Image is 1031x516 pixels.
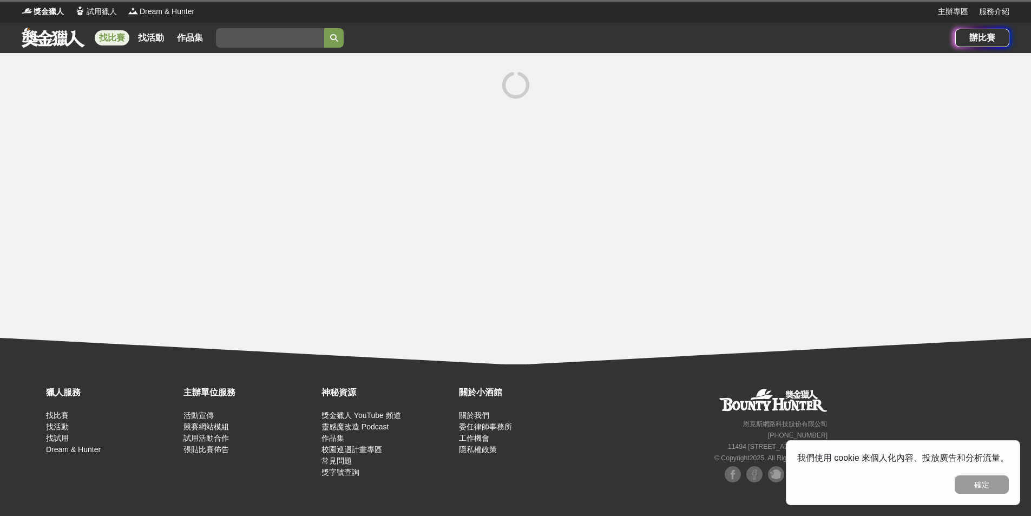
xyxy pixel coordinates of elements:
a: 靈感魔改造 Podcast [321,422,389,431]
div: 獵人服務 [46,386,178,399]
small: [PHONE_NUMBER] [768,432,828,439]
a: 活動宣傳 [183,411,214,420]
small: 11494 [STREET_ADDRESS] 3 樓 [728,443,828,450]
span: Dream & Hunter [140,6,194,17]
span: 我們使用 cookie 來個人化內容、投放廣告和分析流量。 [797,453,1009,462]
div: 神秘資源 [321,386,454,399]
a: Dream & Hunter [46,445,101,454]
a: 獎金獵人 YouTube 頻道 [321,411,401,420]
a: 找試用 [46,434,69,442]
a: LogoDream & Hunter [128,6,194,17]
a: 找比賽 [46,411,69,420]
img: Logo [22,5,32,16]
a: 主辦專區 [938,6,968,17]
div: 主辦單位服務 [183,386,316,399]
small: © Copyright 2025 . All Rights Reserved. [714,454,828,462]
a: Logo試用獵人 [75,6,117,17]
a: 找活動 [134,30,168,45]
a: 常見問題 [321,456,352,465]
span: 獎金獵人 [34,6,64,17]
a: 委任律師事務所 [459,422,512,431]
a: 作品集 [321,434,344,442]
a: 試用活動合作 [183,434,229,442]
a: 張貼比賽佈告 [183,445,229,454]
a: 校園巡迴計畫專區 [321,445,382,454]
img: Facebook [725,466,741,482]
span: 試用獵人 [87,6,117,17]
a: 獎字號查詢 [321,468,359,476]
a: 作品集 [173,30,207,45]
img: Facebook [746,466,763,482]
a: Logo獎金獵人 [22,6,64,17]
a: 隱私權政策 [459,445,497,454]
img: Logo [128,5,139,16]
a: 關於我們 [459,411,489,420]
a: 找比賽 [95,30,129,45]
small: 恩克斯網路科技股份有限公司 [743,420,828,428]
a: 辦比賽 [955,29,1009,47]
img: Logo [75,5,86,16]
a: 工作機會 [459,434,489,442]
a: 找活動 [46,422,69,431]
a: 服務介紹 [979,6,1009,17]
a: 競賽網站模組 [183,422,229,431]
div: 關於小酒館 [459,386,591,399]
button: 確定 [955,475,1009,494]
img: Plurk [768,466,784,482]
